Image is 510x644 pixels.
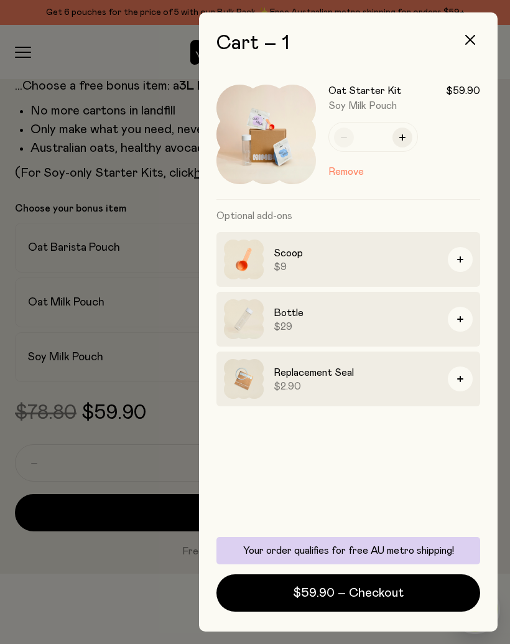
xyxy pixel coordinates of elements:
[216,32,480,55] h2: Cart – 1
[446,85,480,97] span: $59.90
[274,306,438,320] h3: Bottle
[274,380,438,393] span: $2.90
[328,85,401,97] h3: Oat Starter Kit
[216,200,480,232] h3: Optional add-ons
[328,164,364,179] button: Remove
[274,246,438,261] h3: Scoop
[274,365,438,380] h3: Replacement Seal
[293,584,404,602] span: $59.90 – Checkout
[216,574,480,612] button: $59.90 – Checkout
[274,320,438,333] span: $29
[328,101,397,111] span: Soy Milk Pouch
[224,544,473,557] p: Your order qualifies for free AU metro shipping!
[274,261,438,273] span: $9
